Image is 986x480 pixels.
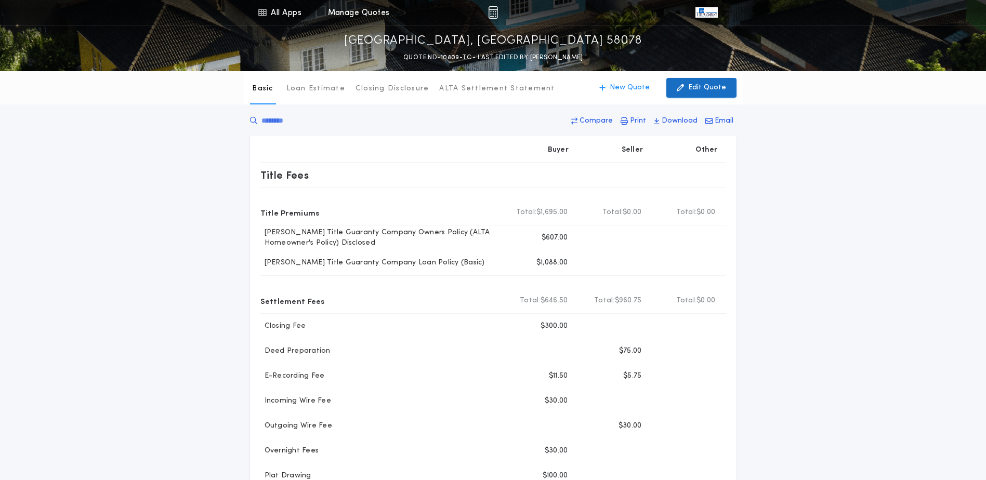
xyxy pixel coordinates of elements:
p: [GEOGRAPHIC_DATA], [GEOGRAPHIC_DATA] 58078 [344,33,642,49]
span: $0.00 [696,207,715,218]
p: $30.00 [619,421,642,431]
p: $30.00 [545,446,568,456]
b: Total: [516,207,537,218]
button: Email [702,112,737,130]
button: Print [617,112,649,130]
button: Download [651,112,701,130]
p: Title Premiums [260,204,320,221]
p: New Quote [610,83,650,93]
p: [PERSON_NAME] Title Guaranty Company Loan Policy (Basic) [260,258,485,268]
p: $300.00 [541,321,568,331]
p: $607.00 [542,233,568,243]
p: Print [630,116,646,126]
p: Seller [622,145,643,155]
p: Download [662,116,698,126]
span: $0.00 [623,207,641,218]
p: $75.00 [619,346,642,356]
p: Basic [252,84,273,94]
p: QUOTE ND-10809-TC - LAST EDITED BY [PERSON_NAME] [403,52,583,63]
b: Total: [520,296,541,306]
p: Overnight Fees [260,446,319,456]
p: $5.75 [623,371,641,381]
p: Other [695,145,717,155]
span: $0.00 [696,296,715,306]
p: Deed Preparation [260,346,331,356]
p: $11.50 [549,371,568,381]
button: Edit Quote [666,78,737,98]
img: vs-icon [695,7,717,18]
span: $646.50 [541,296,568,306]
img: img [488,6,498,19]
p: Compare [580,116,613,126]
p: [PERSON_NAME] Title Guaranty Company Owners Policy (ALTA Homeowner's Policy) Disclosed [260,228,503,248]
p: Email [715,116,733,126]
b: Total: [676,207,697,218]
p: $1,088.00 [536,258,568,268]
span: $1,695.00 [536,207,568,218]
p: Closing Disclosure [356,84,429,94]
p: E-Recording Fee [260,371,325,381]
p: Edit Quote [688,83,726,93]
b: Total: [676,296,697,306]
b: Total: [602,207,623,218]
button: New Quote [589,78,660,98]
p: $30.00 [545,396,568,406]
button: Compare [568,112,616,130]
p: ALTA Settlement Statement [439,84,555,94]
p: Settlement Fees [260,292,325,309]
p: Buyer [548,145,569,155]
p: Title Fees [260,167,309,183]
span: $960.75 [615,296,642,306]
p: Loan Estimate [286,84,345,94]
b: Total: [594,296,615,306]
p: Closing Fee [260,321,306,331]
p: Incoming Wire Fee [260,396,331,406]
p: Outgoing Wire Fee [260,421,332,431]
